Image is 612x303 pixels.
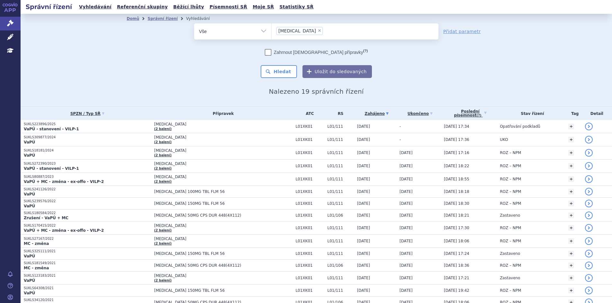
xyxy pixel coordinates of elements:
a: + [568,150,574,156]
strong: VaPÚ [24,192,35,196]
p: SUKLS27167/2022 [24,237,151,241]
span: L01XK01 [295,288,324,293]
p: SUKLS64308/2021 [24,286,151,290]
span: [DATE] 18:18 [444,189,469,194]
span: L01/111 [327,137,354,142]
span: [DATE] 17:24 [444,251,469,256]
span: [DATE] 17:36 [444,137,469,142]
a: detail [585,200,593,207]
a: detail [585,136,593,143]
a: + [568,201,574,206]
label: Zahrnout [DEMOGRAPHIC_DATA] přípravky [265,49,368,56]
span: UKO [500,137,508,142]
a: detail [585,224,593,232]
strong: VaPÚ + MC - změna - ex-offo - VILP-2 [24,228,104,233]
strong: MC - změna [24,266,49,270]
a: Statistiky SŘ [277,3,315,11]
p: SUKLS309877/2024 [24,135,151,140]
span: L01/111 [327,251,354,256]
a: + [568,225,574,231]
strong: VaPÚ - stanovení - VILP-1 [24,166,79,171]
a: + [568,288,574,293]
span: L01/111 [327,124,354,129]
span: Zastaveno [500,276,520,280]
span: L01XK01 [295,226,324,230]
a: (2 balení) [154,153,171,157]
span: [MEDICAL_DATA] [154,175,292,179]
a: Písemnosti SŘ [208,3,249,11]
span: [DATE] [357,239,370,243]
th: ATC [292,107,324,120]
span: [DATE] [400,189,413,194]
span: ROZ – NPM [500,151,521,155]
span: L01XK01 [295,164,324,168]
span: L01/106 [327,263,354,268]
span: L01/111 [327,177,354,181]
a: + [568,263,574,268]
span: [DATE] [357,177,370,181]
span: L01/111 [327,226,354,230]
a: (2 balení) [154,242,171,245]
a: detail [585,262,593,269]
a: + [568,124,574,129]
span: [MEDICAL_DATA] 150MG TBL FLM 56 [154,288,292,293]
span: [MEDICAL_DATA] 100MG TBL FLM 56 [154,189,292,194]
p: SUKLS80887/2023 [24,175,151,179]
a: Zahájeno [357,109,396,118]
abbr: (?) [477,114,482,117]
strong: VaPÚ [24,278,35,283]
a: detail [585,149,593,157]
span: [DATE] 17:30 [444,226,469,230]
a: Běžící lhůty [171,3,206,11]
span: ROZ – NPM [500,177,521,181]
span: L01XK01 [295,189,324,194]
strong: Zrušení - VaPÚ + MC [24,216,68,220]
a: Ukončeno [400,109,441,118]
a: + [568,275,574,281]
a: Přidat parametr [443,28,481,35]
span: L01/111 [327,288,354,293]
h2: Správní řízení [21,2,77,11]
span: [MEDICAL_DATA] 50MG CPS DUR 448(4X112) [154,263,292,268]
th: Přípravek [151,107,292,120]
span: [MEDICAL_DATA] [154,135,292,140]
span: [DATE] [357,189,370,194]
span: Zastaveno [500,251,520,256]
a: (2 balení) [154,279,171,282]
span: - [400,137,401,142]
span: L01XK01 [295,177,324,181]
span: [DATE] [357,164,370,168]
span: Opatřování podkladů [500,124,540,129]
span: [DATE] [400,213,413,218]
span: [DATE] [357,201,370,206]
span: L01/111 [327,164,354,168]
a: (2 balení) [154,167,171,170]
span: [DATE] 17:16 [444,151,469,155]
span: [DATE] [357,151,370,155]
span: [MEDICAL_DATA] 150MG TBL FLM 56 [154,251,292,256]
p: SUKLS239576/2022 [24,199,151,203]
span: [DATE] [400,226,413,230]
span: [MEDICAL_DATA] [278,29,316,33]
a: detail [585,175,593,183]
span: [DATE] [357,251,370,256]
p: SUKLS18181/2024 [24,148,151,153]
span: [DATE] [357,137,370,142]
span: [MEDICAL_DATA] [154,223,292,228]
strong: VaPÚ [24,153,35,158]
span: ROZ – NPM [500,288,521,293]
strong: VaPÚ [24,140,35,144]
span: [DATE] 17:34 [444,124,469,129]
span: [DATE] [400,276,413,280]
span: [DATE] 18:30 [444,201,469,206]
span: [MEDICAL_DATA] [154,148,292,153]
span: Nalezeno 19 správních řízení [269,88,364,95]
span: [DATE] [400,251,413,256]
a: + [568,176,574,182]
p: SUKLS223896/2025 [24,122,151,126]
span: L01/111 [327,189,354,194]
span: [DATE] [400,151,413,155]
span: L01/106 [327,213,354,218]
p: SUKLS123183/2021 [24,273,151,278]
a: + [568,238,574,244]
